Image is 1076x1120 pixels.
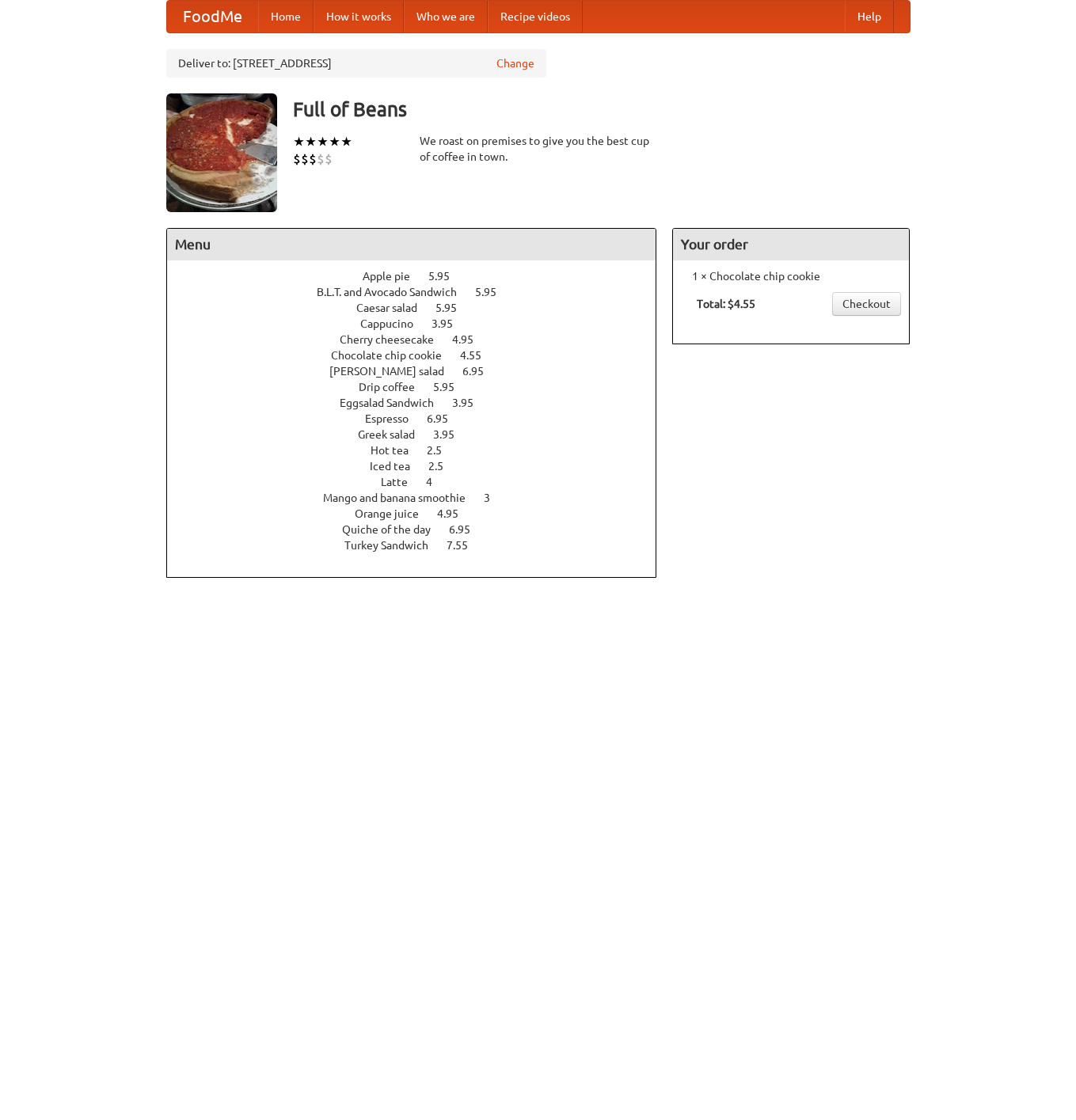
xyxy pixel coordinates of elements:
[305,133,317,150] li: ★
[404,1,488,32] a: Who we are
[449,523,486,536] span: 6.95
[340,133,352,150] li: ★
[832,292,901,316] a: Checkout
[681,268,901,284] li: 1 × Chocolate chip cookie
[427,444,458,457] span: 2.5
[317,286,473,298] span: B.L.T. and Avocado Sandwich
[673,229,909,260] h4: Your order
[342,523,447,536] span: Quiche of the day
[323,492,481,504] span: Mango and banana smoothie
[258,1,314,32] a: Home
[365,412,424,425] span: Espresso
[484,492,506,504] span: 3
[301,150,309,168] li: $
[355,507,435,520] span: Orange juice
[359,381,484,393] a: Drip coffee 5.95
[360,317,429,330] span: Cappucino
[356,302,486,314] a: Caesar salad 5.95
[381,476,424,488] span: Latte
[340,333,450,346] span: Cherry cheesecake
[293,133,305,150] li: ★
[365,412,477,425] a: Espresso 6.95
[293,150,301,168] li: $
[697,298,755,310] b: Total: $4.55
[355,507,488,520] a: Orange juice 4.95
[370,460,426,473] span: Iced tea
[331,349,511,362] a: Chocolate chip cookie 4.55
[358,428,431,441] span: Greek salad
[371,444,471,457] a: Hot tea 2.5
[317,150,325,168] li: $
[845,1,894,32] a: Help
[371,444,424,457] span: Hot tea
[340,397,503,409] a: Eggsalad Sandwich 3.95
[435,302,473,314] span: 5.95
[309,150,317,168] li: $
[340,333,503,346] a: Cherry cheesecake 4.95
[370,460,473,473] a: Iced tea 2.5
[340,397,450,409] span: Eggsalad Sandwich
[433,381,470,393] span: 5.95
[363,270,479,283] a: Apple pie 5.95
[496,55,534,71] a: Change
[426,476,448,488] span: 4
[437,507,474,520] span: 4.95
[166,93,277,212] img: angular.jpg
[428,270,466,283] span: 5.95
[166,49,546,78] div: Deliver to: [STREET_ADDRESS]
[329,365,460,378] span: [PERSON_NAME] salad
[420,133,657,165] div: We roast on premises to give you the best cup of coffee in town.
[452,397,489,409] span: 3.95
[358,428,484,441] a: Greek salad 3.95
[325,150,333,168] li: $
[167,1,258,32] a: FoodMe
[167,229,656,260] h4: Menu
[428,460,459,473] span: 2.5
[317,286,526,298] a: B.L.T. and Avocado Sandwich 5.95
[432,317,469,330] span: 3.95
[433,428,470,441] span: 3.95
[460,349,497,362] span: 4.55
[329,365,513,378] a: [PERSON_NAME] salad 6.95
[488,1,583,32] a: Recipe videos
[381,476,462,488] a: Latte 4
[462,365,500,378] span: 6.95
[323,492,519,504] a: Mango and banana smoothie 3
[363,270,426,283] span: Apple pie
[342,523,500,536] a: Quiche of the day 6.95
[427,412,464,425] span: 6.95
[359,381,431,393] span: Drip coffee
[360,317,482,330] a: Cappucino 3.95
[344,539,497,552] a: Turkey Sandwich 7.55
[314,1,404,32] a: How it works
[317,133,329,150] li: ★
[293,93,911,125] h3: Full of Beans
[344,539,444,552] span: Turkey Sandwich
[331,349,458,362] span: Chocolate chip cookie
[475,286,512,298] span: 5.95
[452,333,489,346] span: 4.95
[356,302,433,314] span: Caesar salad
[447,539,484,552] span: 7.55
[329,133,340,150] li: ★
